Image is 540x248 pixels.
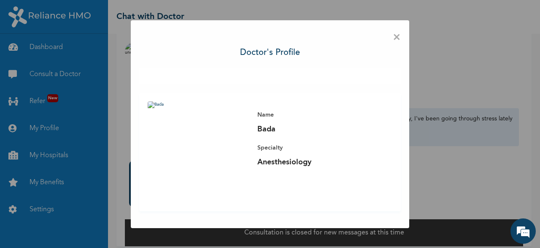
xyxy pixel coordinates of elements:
h3: Doctor's profile [240,46,300,59]
span: Conversation [4,220,83,226]
p: Anesthesiology [257,157,375,167]
p: Bada [257,124,375,134]
textarea: Type your message and hit 'Enter' [4,175,161,205]
span: We're online! [49,79,116,164]
span: × [393,29,401,46]
p: Name [257,110,375,120]
div: Minimize live chat window [138,4,159,25]
img: Bada [148,101,249,203]
div: Navigation go back [9,46,22,59]
img: d_794563401_company_1708531726252_794563401 [28,42,47,63]
div: FAQs [83,205,161,232]
p: Specialty [257,143,375,153]
div: Chat with us now [57,47,154,59]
